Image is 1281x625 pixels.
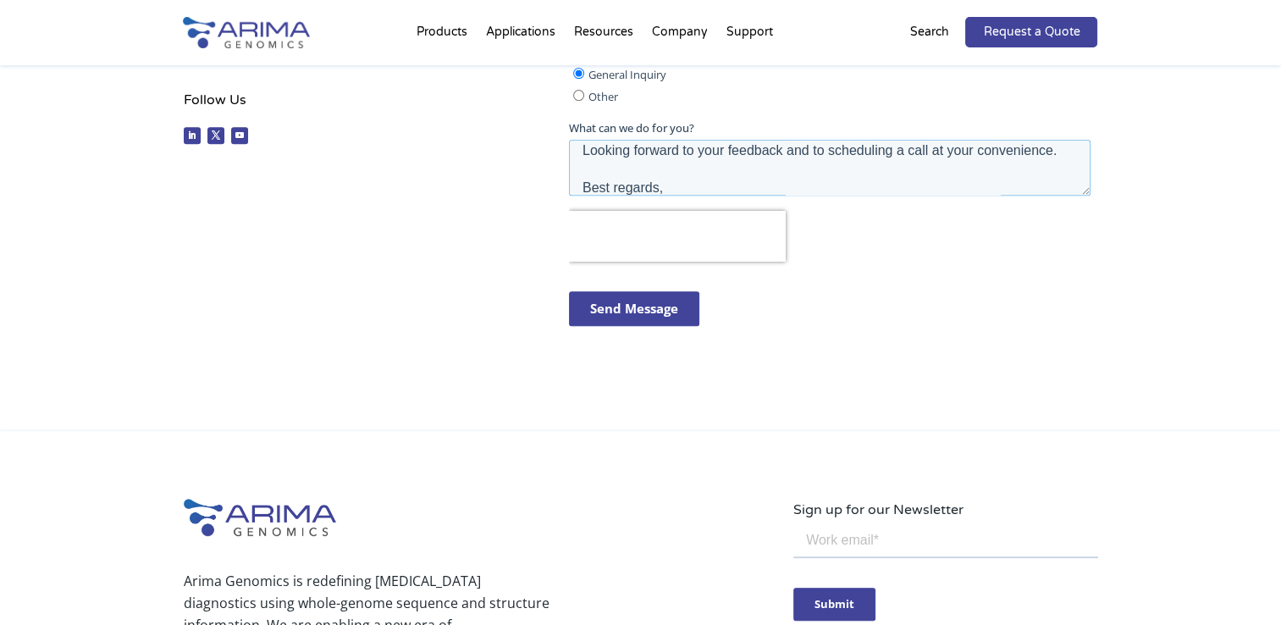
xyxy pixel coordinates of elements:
img: Arima-Genomics-logo [184,499,336,536]
a: Request a Quote [965,17,1097,47]
p: Sign up for our Newsletter [793,499,1098,521]
span: Product or Service Inquiry [19,327,151,342]
p: Search [909,21,948,43]
span: Other [19,371,49,386]
input: Troubleshooting and Support [4,306,15,317]
span: State [264,140,290,155]
span: Last name [264,1,317,16]
input: Product or Service Inquiry [4,328,15,339]
span: General Inquiry [19,349,97,364]
a: Follow on Youtube [231,127,248,144]
a: Follow on LinkedIn [184,127,201,144]
input: General Inquiry [4,350,15,361]
img: Arima-Genomics-logo [183,17,310,48]
h4: Follow Us [184,89,519,124]
span: Troubleshooting and Support [19,305,169,320]
a: Follow on X [207,127,224,144]
input: Other [4,372,15,383]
